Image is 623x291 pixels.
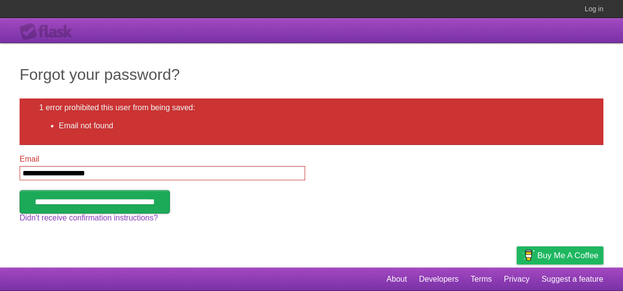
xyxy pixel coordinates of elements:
label: Email [20,155,305,164]
h2: 1 error prohibited this user from being saved: [39,103,584,112]
a: Buy me a coffee [517,246,603,265]
a: Developers [419,270,458,289]
li: Email not found [59,120,584,132]
h1: Forgot your password? [20,63,603,86]
a: Didn't receive confirmation instructions? [20,214,158,222]
div: Flask [20,23,78,41]
img: Buy me a coffee [522,247,535,264]
a: Terms [471,270,492,289]
a: Suggest a feature [542,270,603,289]
a: About [386,270,407,289]
a: Privacy [504,270,529,289]
span: Buy me a coffee [537,247,599,264]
